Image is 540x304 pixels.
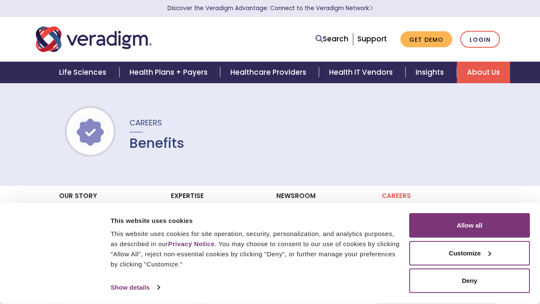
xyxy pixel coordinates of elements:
[168,240,214,247] a: Privacy Notice
[36,25,152,53] img: Veradigm logo
[111,229,400,269] div: This website uses cookies for site operation, security, personalization, and analytics purposes, ...
[369,4,373,12] span: Learn More
[49,62,119,83] a: Life Sciences
[405,62,456,83] a: Insights
[111,215,400,225] div: This website uses cookies
[319,62,405,83] a: Health IT Vendors
[130,135,184,151] h1: Benefits
[119,62,220,83] a: Health Plans + Payers
[409,269,530,293] button: Deny
[167,4,373,12] a: Discover the Veradigm Advantage: Connect to the Veradigm NetworkLearn More
[409,213,530,238] button: Allow all
[457,62,510,83] a: About Us
[130,117,162,128] span: Careers
[409,241,530,265] button: Customize
[357,34,387,44] a: Support
[220,62,319,83] a: Healthcare Providers
[460,31,500,48] a: Login
[111,281,159,294] a: Show details
[316,33,348,45] a: Search
[400,31,452,48] a: Get Demo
